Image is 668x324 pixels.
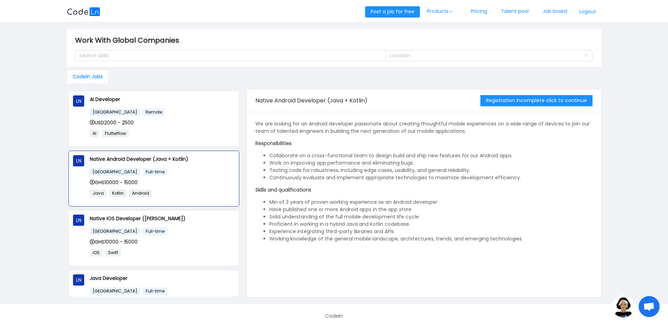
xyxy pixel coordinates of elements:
[90,180,95,185] i: icon: dollar
[90,189,107,197] span: Java
[67,70,109,84] div: Codeln Jobs
[90,239,95,244] i: icon: dollar
[449,10,453,13] i: icon: down
[76,95,81,107] span: LN
[639,296,660,317] a: Open chat
[90,238,138,245] span: GHS10000 - 15000
[269,159,592,167] li: Work on improving app performance and eliminating bugs.
[255,120,592,135] p: We are looking for an Android developer passionate about creating thoughtful mobile experiences o...
[75,35,183,46] span: Work With Global Companies
[255,96,368,105] span: Native Android Developer (Java + Kotlin)
[109,189,126,197] span: Kotlin
[76,274,81,286] span: LN
[584,53,588,58] i: icon: down
[143,168,167,176] span: Full-time
[143,228,167,235] span: Full-time
[269,152,592,159] li: Collaborate on a cross-functional team to design build and ship new features for our Android apps.
[90,228,140,235] span: [GEOGRAPHIC_DATA]
[365,6,420,17] button: Post a job for free
[269,235,592,243] li: Working knowledge of the general mobile landscape, architectures, trends, and emerging technologies
[90,215,235,222] p: Native IOS Developer ([PERSON_NAME])
[105,249,121,257] span: Swift
[269,199,592,206] li: Min of 3 years of proven working experience as an Android developer
[90,119,134,126] span: USD2000 - 2500
[90,287,140,295] span: [GEOGRAPHIC_DATA]
[90,95,235,103] p: AI Developer
[76,155,81,166] span: LN
[67,7,100,16] img: logobg.f302741d.svg
[90,130,99,137] span: AI
[269,206,592,213] li: Have published one or more Android apps in the app store
[90,249,102,257] span: iOS
[365,8,420,15] a: Post a job for free
[612,295,634,317] img: ground.ddcf5dcf.png
[102,130,129,137] span: Flutterflow
[90,274,235,282] p: Java Developer
[574,6,601,17] button: Logout
[90,168,140,176] span: [GEOGRAPHIC_DATA]
[269,228,592,235] li: Experience integrating third-party libraries and APIs
[76,215,81,226] span: LN
[90,155,235,163] p: Native Android Developer (Java + Kotlin)
[269,221,592,228] li: Proficient in working in a hybrid Java and Kotlin codebase.
[143,287,167,295] span: Full-time
[90,179,138,186] span: GHS10000 - 15000
[269,174,592,181] li: Continuously evaluate and implement appropriate technologies to maximize development efficiency.
[143,108,165,116] span: Remote
[269,167,592,174] li: Testing code for robustness, including edge cases, usability, and general reliability.
[390,52,581,59] div: Location
[79,52,375,59] div: Search Skills
[255,140,292,147] strong: Responsibilities
[129,189,152,197] span: Android
[255,186,311,193] strong: Skills and qualifications
[480,95,593,106] button: Registration incomplete click to continue
[269,213,592,221] li: Solid understanding of the full mobile development life cycle
[90,108,140,116] span: [GEOGRAPHIC_DATA]
[90,120,95,125] i: icon: dollar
